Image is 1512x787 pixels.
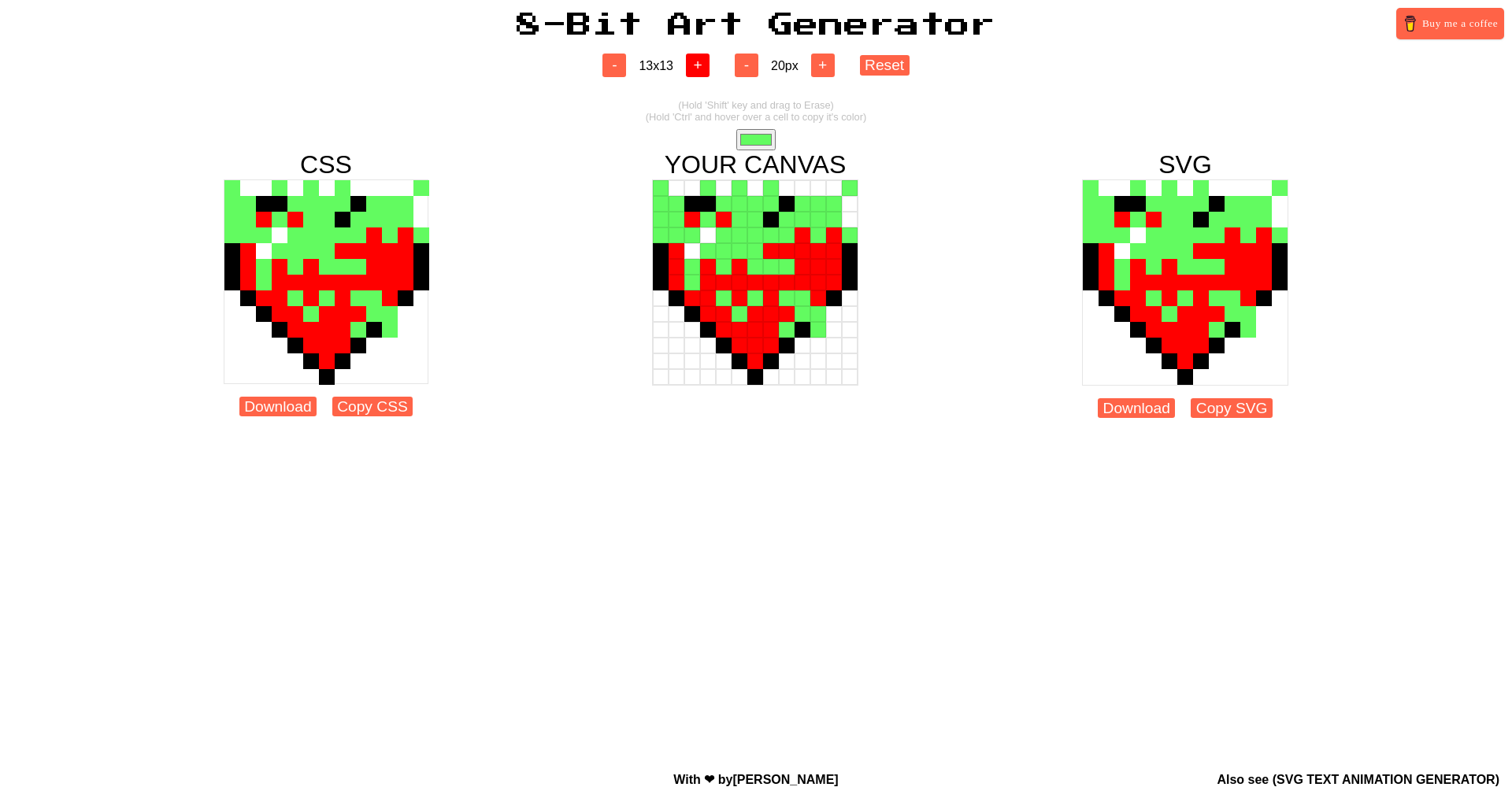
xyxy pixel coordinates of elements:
[860,55,910,75] button: Reset
[771,59,799,72] span: 20 px
[239,397,317,416] button: Download
[332,397,413,416] button: Copy CSS
[300,150,352,179] span: CSS
[665,150,847,179] span: YOUR CANVAS
[735,54,758,77] button: -
[1191,398,1272,418] button: Copy SVG
[646,99,866,123] span: (Hold 'Shift' key and drag to Erase) (Hold 'Ctrl' and hover over a cell to copy it's color)
[1158,150,1212,179] span: SVG
[639,59,673,72] span: 13 x 13
[1217,773,1499,786] span: Also see ( )
[704,773,714,786] span: love
[1422,16,1498,31] span: Buy me a coffee
[1396,8,1504,39] a: Buy me a coffee
[732,773,838,786] a: [PERSON_NAME]
[811,54,835,77] button: +
[1098,398,1175,418] button: Download
[686,54,710,77] button: +
[1277,773,1495,786] a: SVG TEXT ANIMATION GENERATOR
[602,54,626,77] button: -
[1403,16,1418,31] img: Buy me a coffee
